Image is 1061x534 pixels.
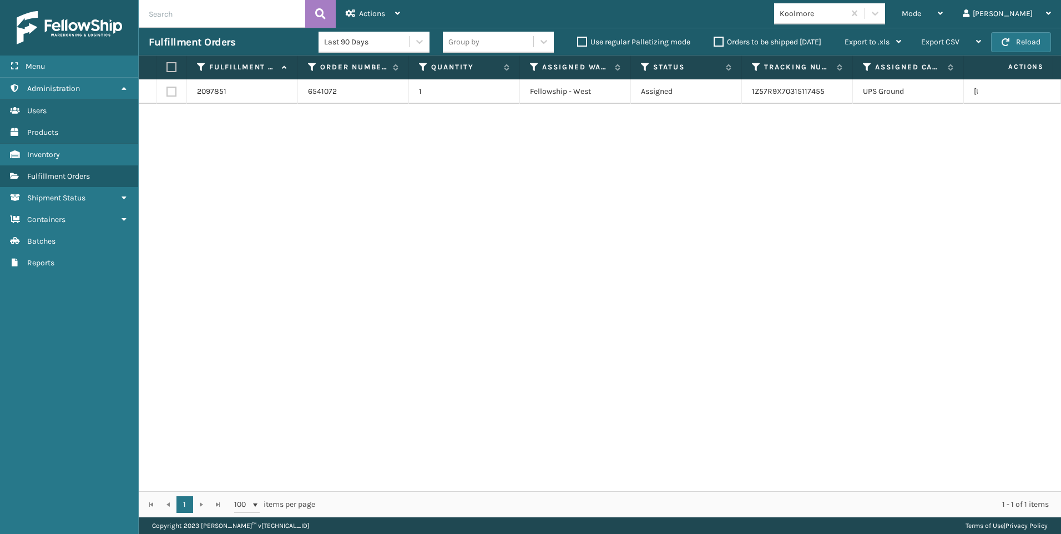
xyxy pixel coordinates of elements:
div: Group by [448,36,479,48]
span: Reports [27,258,54,268]
td: 1 [409,79,520,104]
td: Assigned [631,79,742,104]
a: 1 [176,496,193,513]
a: Privacy Policy [1006,522,1048,530]
td: UPS Ground [853,79,964,104]
span: Products [27,128,58,137]
p: Copyright 2023 [PERSON_NAME]™ v [TECHNICAL_ID] [152,517,309,534]
span: items per page [234,496,315,513]
div: | [966,517,1048,534]
label: Assigned Carrier Service [875,62,942,72]
td: 6541072 [298,79,409,104]
span: Menu [26,62,45,71]
span: Export to .xls [845,37,890,47]
div: Last 90 Days [324,36,410,48]
td: Fellowship - West [520,79,631,104]
div: 1 - 1 of 1 items [331,499,1049,510]
span: Export CSV [921,37,959,47]
a: Terms of Use [966,522,1004,530]
label: Order Number [320,62,387,72]
span: Users [27,106,47,115]
label: Tracking Number [764,62,831,72]
span: Actions [359,9,385,18]
span: Mode [902,9,921,18]
label: Assigned Warehouse [542,62,609,72]
button: Reload [991,32,1051,52]
span: Actions [973,58,1050,76]
label: Fulfillment Order Id [209,62,276,72]
img: logo [17,11,122,44]
div: Koolmore [780,8,846,19]
h3: Fulfillment Orders [149,36,235,49]
a: 2097851 [197,86,226,97]
span: Fulfillment Orders [27,172,90,181]
span: Containers [27,215,65,224]
label: Orders to be shipped [DATE] [714,37,821,47]
span: Administration [27,84,80,93]
span: 100 [234,499,251,510]
span: Inventory [27,150,60,159]
a: 1Z57R9X70315117455 [752,87,825,96]
span: Shipment Status [27,193,85,203]
label: Status [653,62,720,72]
span: Batches [27,236,55,246]
label: Quantity [431,62,498,72]
label: Use regular Palletizing mode [577,37,690,47]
